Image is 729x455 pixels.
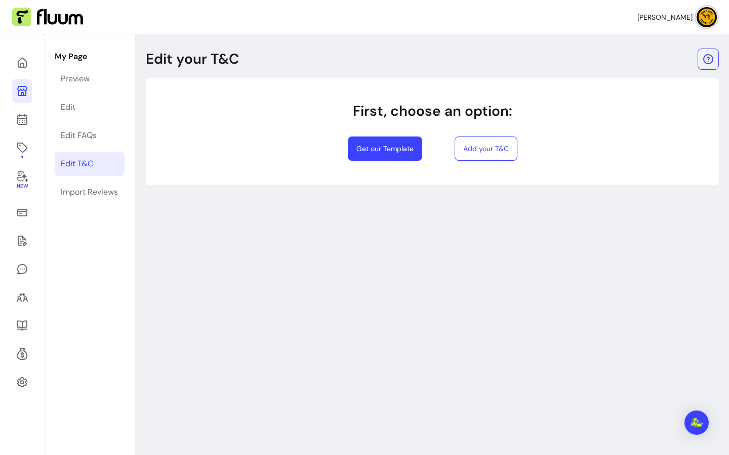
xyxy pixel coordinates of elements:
div: Edit FAQs [61,129,97,142]
a: Clients [12,285,32,309]
a: Edit T&C [55,152,125,176]
img: avatar [697,7,717,27]
a: Resources [12,313,32,338]
a: Calendar [12,107,32,131]
a: Settings [12,370,32,394]
div: Open Intercom Messenger [684,411,709,435]
a: Offerings [12,135,32,160]
a: Sales [12,200,32,224]
a: Edit [55,95,125,119]
button: avatar[PERSON_NAME] [637,7,717,27]
a: Preview [55,67,125,91]
a: Refer & Earn [12,342,32,366]
a: Home [12,51,32,75]
div: Preview [61,73,90,85]
div: Edit T&C [61,158,93,170]
a: Edit FAQs [55,123,125,148]
a: Import Reviews [55,180,125,204]
button: Add your T&C [455,136,517,161]
a: My Page [12,79,32,103]
div: Edit [61,101,75,113]
h3: First, choose an option: [353,102,512,120]
button: Get our Template [348,136,422,161]
p: Edit your T&C [146,50,239,68]
img: Fluum Logo [12,8,83,27]
span: New [16,183,27,190]
a: My Messages [12,257,32,281]
p: My Page [55,51,125,63]
span: [PERSON_NAME] [637,12,693,22]
a: Waivers [12,229,32,253]
a: New [12,164,32,196]
div: Import Reviews [61,186,118,198]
